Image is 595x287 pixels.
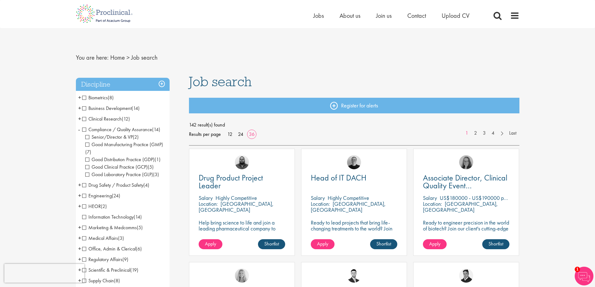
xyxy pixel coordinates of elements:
span: Business Development [82,105,131,111]
span: + [78,223,81,232]
a: Join us [376,12,392,20]
img: Peter Duvall [459,269,473,283]
p: [GEOGRAPHIC_DATA], [GEOGRAPHIC_DATA] [423,200,498,213]
span: Medical Affairs [82,235,124,241]
span: (2) [133,134,139,140]
a: 1 [462,130,471,137]
span: Business Development [82,105,140,111]
img: Ingrid Aymes [459,155,473,169]
span: - [78,125,80,134]
p: [GEOGRAPHIC_DATA], [GEOGRAPHIC_DATA] [311,200,386,213]
span: Scientific & Preclinical [82,267,138,273]
span: Good Manufacturing Practice (GMP) [85,141,163,148]
span: Supply Chain [82,277,120,284]
img: Shannon Briggs [235,269,249,283]
a: Jobs [313,12,324,20]
span: Compliance / Quality Assurance [82,126,152,133]
a: Apply [199,239,222,249]
span: Regulatory Affairs [82,256,128,263]
span: (3) [153,171,159,178]
span: (8) [114,277,120,284]
img: Joshua Godden [347,269,361,283]
span: Salary [199,194,213,201]
span: Location: [311,200,330,207]
a: Upload CV [442,12,469,20]
span: Location: [199,200,218,207]
span: + [78,244,81,253]
span: Job search [131,53,157,62]
a: Apply [423,239,447,249]
span: + [78,114,81,123]
a: Associate Director, Clinical Quality Event Management (GCP) [423,174,509,190]
span: Apply [205,240,216,247]
span: (5) [137,224,143,231]
span: Clinical Research [82,116,130,122]
span: Salary [423,194,437,201]
p: Highly Competitive [328,194,369,201]
a: Contact [407,12,426,20]
img: Emma Pretorious [347,155,361,169]
span: Information Technology [82,214,142,220]
span: 142 result(s) found [189,120,519,130]
span: + [78,93,81,102]
span: Compliance / Quality Assurance [82,126,160,133]
a: 2 [471,130,480,137]
span: Drug Safety / Product Safety [82,182,143,188]
span: Salary [311,194,325,201]
span: Good Laboratory Practice (GLP) [85,171,159,178]
span: Senior/Director & VP [85,134,139,140]
span: + [78,233,81,243]
img: Ashley Bennett [235,155,249,169]
span: Biometrics [82,94,114,101]
span: Scientific & Preclinical [82,267,130,273]
span: (2) [101,203,107,210]
span: Medical Affairs [82,235,118,241]
p: Help bring science to life and join a leading pharmaceutical company to play a key role in delive... [199,220,285,249]
span: About us [340,12,360,20]
span: Supply Chain [82,277,114,284]
a: 4 [488,130,498,137]
span: Good Clinical Practice (GCP) [85,164,154,170]
span: (24) [112,192,120,199]
span: Clinical Research [82,116,122,122]
span: Good Clinical Practice (GCP) [85,164,148,170]
p: [GEOGRAPHIC_DATA], [GEOGRAPHIC_DATA] [199,200,274,213]
a: Register for alerts [189,98,519,113]
span: Job search [189,73,252,90]
a: Last [506,130,519,137]
span: Apply [429,240,440,247]
span: + [78,180,81,190]
span: HEOR [82,203,107,210]
span: Head of IT DACH [311,172,366,183]
span: (12) [122,116,130,122]
span: Information Technology [82,214,134,220]
p: Ready to lead projects that bring life-changing treatments to the world? Join our client at the f... [311,220,397,249]
a: Shortlist [258,239,285,249]
span: (6) [136,245,142,252]
span: Drug Safety / Product Safety [82,182,149,188]
span: (1) [155,156,161,163]
span: Marketing & Medcomms [82,224,137,231]
span: Location: [423,200,442,207]
span: (14) [134,214,142,220]
span: (19) [130,267,138,273]
p: US$180000 - US$190000 per annum [440,194,523,201]
span: Marketing & Medcomms [82,224,143,231]
a: 3 [480,130,489,137]
a: Apply [311,239,335,249]
h3: Discipline [76,78,170,91]
span: Results per page [189,130,221,139]
span: Associate Director, Clinical Quality Event Management (GCP) [423,172,507,199]
span: + [78,191,81,200]
p: Highly Competitive [216,194,257,201]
